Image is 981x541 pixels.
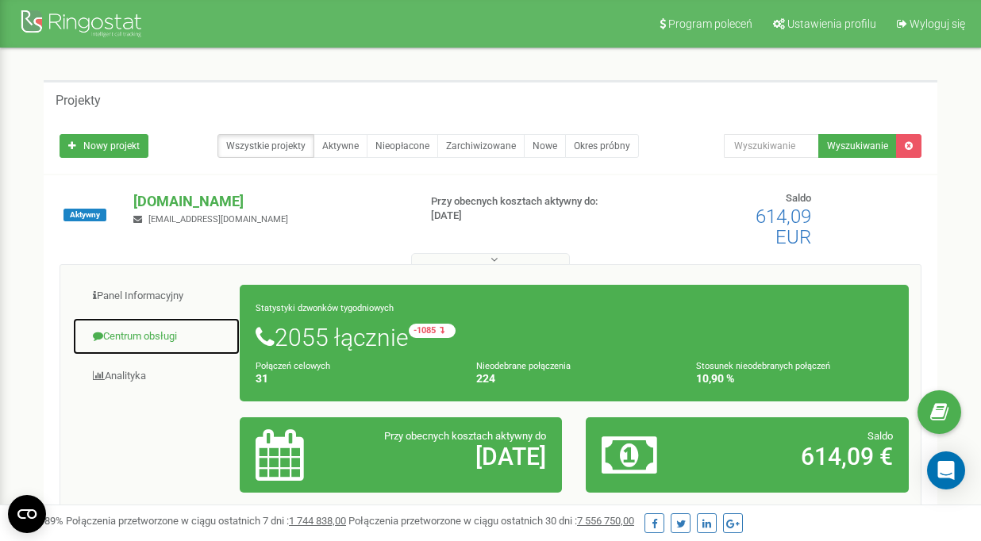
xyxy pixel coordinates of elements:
u: 1 744 838,00 [289,515,346,527]
h4: 224 [476,373,673,385]
button: Open CMP widget [8,495,46,533]
span: Saldo [786,192,811,204]
a: Aktywne [314,134,367,158]
small: -1085 [409,324,456,338]
span: [EMAIL_ADDRESS][DOMAIN_NAME] [148,214,288,224]
p: [DOMAIN_NAME] [133,191,405,212]
span: Aktywny [63,209,106,221]
span: Program poleceń [668,17,752,30]
input: Wyszukiwanie [724,134,819,158]
span: Połączenia przetworzone w ciągu ostatnich 30 dni : [348,515,634,527]
a: Centrum obsługi [72,317,240,356]
a: Nowy projekt [60,134,148,158]
a: Okres próbny [565,134,639,158]
a: Wszystkie projekty [217,134,314,158]
small: Stosunek nieodebranych połączeń [696,361,830,371]
a: Nowe [524,134,566,158]
div: Open Intercom Messenger [927,451,965,489]
a: Panel Informacyjny [72,277,240,316]
button: Wyszukiwanie [818,134,897,158]
a: Analityka [72,357,240,396]
a: Nieopłacone [367,134,438,158]
span: 614,09 EUR [756,205,811,248]
h5: Projekty [56,94,101,108]
span: Saldo [868,430,893,442]
small: Nieodebrane połączenia [476,361,571,371]
h2: [DATE] [360,443,546,470]
p: Przy obecnych kosztach aktywny do: [DATE] [431,194,629,224]
h4: 10,90 % [696,373,893,385]
span: Ustawienia profilu [787,17,876,30]
h2: 614,09 € [707,443,893,470]
h4: 31 [256,373,452,385]
a: Zarchiwizowane [437,134,525,158]
small: Statystyki dzwonków tygodniowych [256,303,394,313]
span: Połączenia przetworzone w ciągu ostatnich 7 dni : [66,515,346,527]
h1: 2055 łącznie [256,324,893,351]
span: Przy obecnych kosztach aktywny do [384,430,546,442]
span: Wyloguj się [910,17,965,30]
u: 7 556 750,00 [577,515,634,527]
small: Połączeń celowych [256,361,330,371]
